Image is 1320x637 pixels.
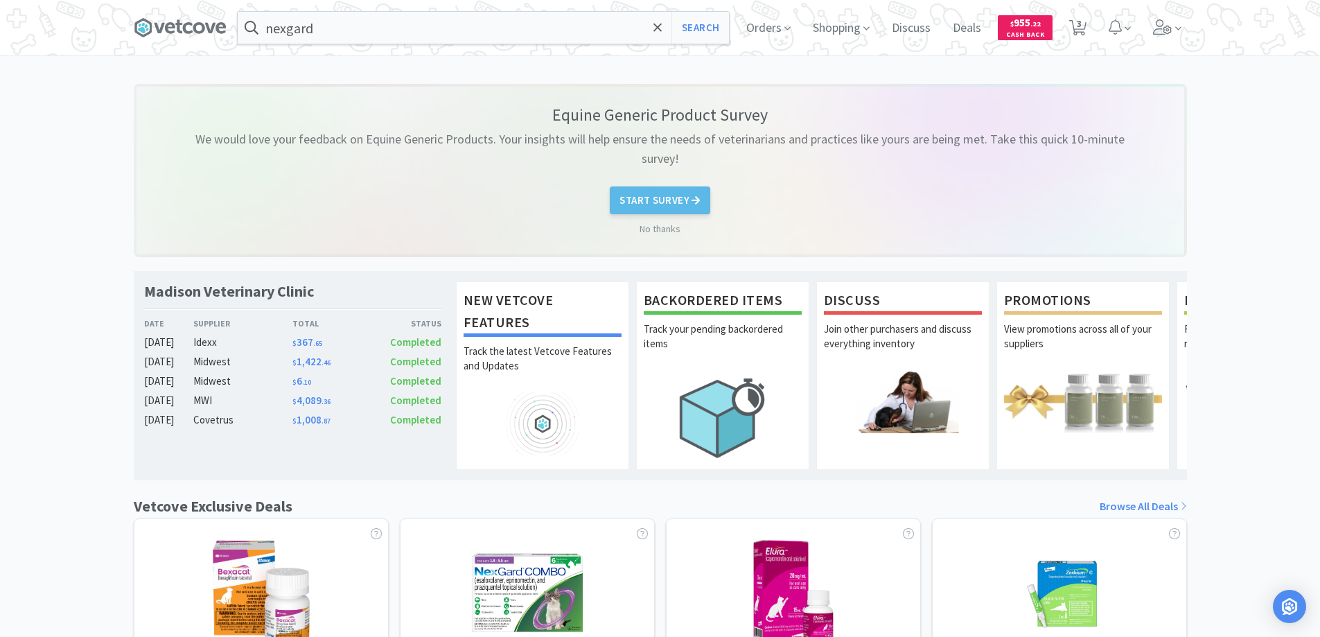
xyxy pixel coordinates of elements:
[644,370,802,465] img: hero_backorders.png
[1030,19,1041,28] span: . 22
[144,317,194,330] div: Date
[144,392,442,409] a: [DATE]MWI$4,089.36Completed
[1100,498,1187,516] a: Browse All Deals
[996,281,1170,470] a: PromotionsView promotions across all of your suppliers
[144,334,194,351] div: [DATE]
[390,374,441,387] span: Completed
[292,358,297,367] span: $
[193,354,292,370] div: Midwest
[1004,289,1162,315] h1: Promotions
[1064,24,1092,36] a: 3
[1010,19,1014,28] span: $
[947,22,987,35] a: Deals
[134,494,292,518] h1: Vetcove Exclusive Deals
[816,281,989,470] a: DiscussJoin other purchasers and discuss everything inventory
[1010,16,1041,29] span: 955
[292,317,367,330] div: Total
[292,394,331,407] span: 4,089
[1273,590,1306,623] div: Open Intercom Messenger
[824,289,982,315] h1: Discuss
[144,373,194,390] div: [DATE]
[644,289,802,315] h1: Backordered Items
[292,374,311,387] span: 6
[313,339,322,348] span: . 65
[193,334,292,351] div: Idexx
[292,378,297,387] span: $
[390,413,441,426] span: Completed
[1004,370,1162,433] img: hero_promotions.png
[886,22,936,35] a: Discuss
[1006,31,1044,40] span: Cash Back
[193,412,292,428] div: Covetrus
[238,12,729,44] input: Search by item, sku, manufacturer, ingredient, size...
[292,355,331,368] span: 1,422
[144,412,442,428] a: [DATE]Covetrus$1,008.87Completed
[292,339,297,348] span: $
[464,392,622,455] img: hero_feature_roadmap.png
[144,412,194,428] div: [DATE]
[302,378,311,387] span: . 10
[671,12,729,44] button: Search
[464,344,622,392] p: Track the latest Vetcove Features and Updates
[322,417,331,426] span: . 87
[193,392,292,409] div: MWI
[292,417,297,426] span: $
[193,373,292,390] div: Midwest
[456,281,629,470] a: New Vetcove FeaturesTrack the latest Vetcove Features and Updates
[292,335,322,349] span: 367
[390,394,441,407] span: Completed
[552,104,768,125] p: Equine Generic Product Survey
[322,397,331,406] span: . 36
[1004,322,1162,370] p: View promotions across all of your suppliers
[193,317,292,330] div: Supplier
[610,186,710,214] button: Start Survey
[144,392,194,409] div: [DATE]
[144,281,314,302] h1: Madison Veterinary Clinic
[322,358,331,367] span: . 46
[998,9,1053,46] a: $955.22Cash Back
[464,289,622,337] h1: New Vetcove Features
[640,221,680,236] a: No thanks
[644,322,802,370] p: Track your pending backordered items
[144,373,442,390] a: [DATE]Midwest$6.10Completed
[178,130,1143,170] p: We would love your feedback on Equine Generic Products. Your insights will help ensure the needs ...
[144,354,194,370] div: [DATE]
[292,397,297,406] span: $
[824,322,982,370] p: Join other purchasers and discuss everything inventory
[636,281,809,470] a: Backordered ItemsTrack your pending backordered items
[390,335,441,349] span: Completed
[292,413,331,426] span: 1,008
[144,334,442,351] a: [DATE]Idexx$367.65Completed
[144,354,442,370] a: [DATE]Midwest$1,422.46Completed
[390,355,441,368] span: Completed
[367,317,442,330] div: Status
[824,370,982,433] img: hero_discuss.png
